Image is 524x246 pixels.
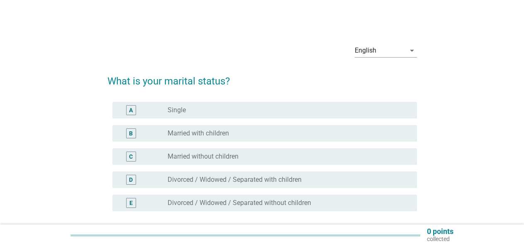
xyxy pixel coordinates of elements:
[168,129,229,137] label: Married with children
[168,106,186,114] label: Single
[168,176,302,184] label: Divorced / Widowed / Separated with children
[355,47,376,54] div: English
[168,199,311,207] label: Divorced / Widowed / Separated without children
[107,65,417,89] h2: What is your marital status?
[427,235,453,243] p: collected
[168,152,239,161] label: Married without children
[129,176,133,184] div: D
[407,46,417,55] i: arrow_drop_down
[129,152,133,161] div: C
[129,129,133,138] div: B
[427,228,453,235] p: 0 points
[129,199,133,207] div: E
[129,106,133,115] div: A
